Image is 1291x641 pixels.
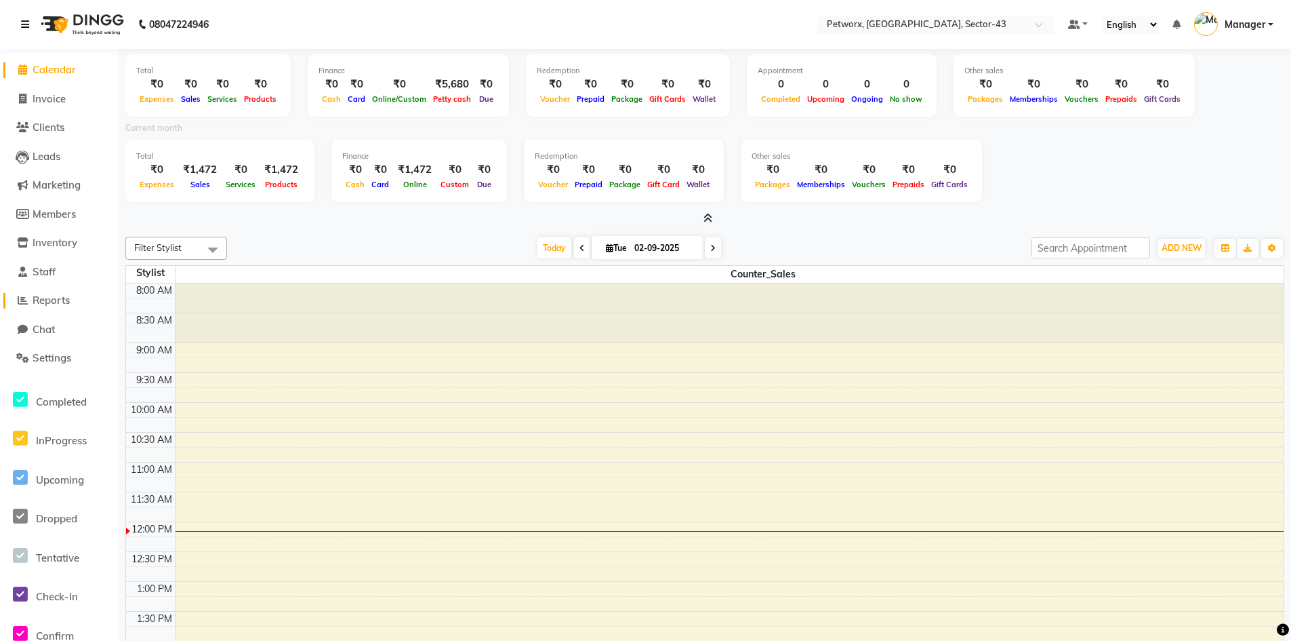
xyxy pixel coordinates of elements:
span: Expenses [136,180,178,189]
a: Calendar [3,62,115,78]
span: Wallet [683,180,713,189]
div: ₹0 [964,77,1006,92]
div: ₹1,472 [392,162,437,178]
a: Members [3,207,115,222]
span: Gift Cards [928,180,971,189]
div: ₹0 [344,77,369,92]
div: 0 [804,77,848,92]
div: ₹0 [537,77,573,92]
div: ₹0 [136,77,178,92]
span: Prepaid [571,180,606,189]
div: 1:00 PM [134,582,175,596]
span: ADD NEW [1162,243,1202,253]
div: ₹1,472 [178,162,222,178]
div: 10:00 AM [128,403,175,417]
div: 8:30 AM [134,313,175,328]
span: Card [344,94,369,104]
div: ₹0 [369,77,430,92]
input: Search Appointment [1031,237,1150,258]
div: ₹0 [204,77,241,92]
div: ₹0 [646,77,689,92]
span: Upcoming [36,473,84,486]
div: 9:30 AM [134,373,175,387]
img: logo [35,5,127,43]
span: Card [368,180,392,189]
div: ₹0 [535,162,571,178]
div: ₹0 [644,162,683,178]
div: ₹0 [241,77,280,92]
div: Finance [342,151,496,162]
span: Staff [33,265,56,278]
div: ₹0 [1102,77,1141,92]
span: InProgress [36,434,87,447]
span: Memberships [1006,94,1061,104]
span: No show [886,94,926,104]
span: Packages [752,180,794,189]
div: Other sales [964,65,1184,77]
span: Online [400,180,430,189]
div: ₹5,680 [430,77,474,92]
span: Manager [1225,18,1265,32]
span: Package [608,94,646,104]
div: 12:30 PM [129,552,175,566]
span: Gift Cards [646,94,689,104]
span: Voucher [537,94,573,104]
a: Settings [3,351,115,366]
div: Appointment [758,65,926,77]
a: Leads [3,149,115,165]
span: Custom [437,180,472,189]
span: Cash [319,94,344,104]
div: ₹0 [794,162,848,178]
b: 08047224946 [149,5,209,43]
span: Calendar [33,63,76,76]
span: Members [33,208,76,220]
div: 0 [886,77,926,92]
span: Petty cash [430,94,474,104]
span: Package [606,180,644,189]
span: Products [241,94,280,104]
div: Redemption [537,65,719,77]
span: Prepaid [573,94,608,104]
span: Products [262,180,301,189]
span: Filter Stylist [134,242,182,253]
a: Staff [3,265,115,280]
span: Dropped [36,512,77,525]
div: Total [136,151,304,162]
div: ₹0 [222,162,259,178]
div: 12:00 PM [129,522,175,537]
div: 0 [758,77,804,92]
div: ₹0 [136,162,178,178]
div: ₹0 [848,162,889,178]
span: Completed [36,395,87,408]
div: ₹0 [474,77,498,92]
span: Wallet [689,94,719,104]
div: 0 [848,77,886,92]
a: Marketing [3,178,115,193]
span: Sales [178,94,204,104]
img: Manager [1194,12,1218,36]
div: ₹0 [573,77,608,92]
div: 8:00 AM [134,284,175,298]
span: Reports [33,294,70,307]
span: Due [476,94,497,104]
div: 11:30 AM [128,492,175,507]
span: Check-In [36,590,78,603]
span: Sales [187,180,213,189]
button: ADD NEW [1158,239,1205,258]
span: Tentative [36,551,79,564]
div: ₹1,472 [259,162,304,178]
div: 1:30 PM [134,612,175,626]
span: Inventory [33,236,77,249]
span: Online/Custom [369,94,430,104]
div: 11:00 AM [128,463,175,477]
div: 10:30 AM [128,433,175,447]
span: Today [537,237,571,258]
span: Vouchers [848,180,889,189]
div: ₹0 [752,162,794,178]
div: ₹0 [889,162,928,178]
div: Stylist [126,266,175,280]
div: ₹0 [608,77,646,92]
span: Ongoing [848,94,886,104]
a: Reports [3,293,115,309]
label: Current month [125,122,182,134]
